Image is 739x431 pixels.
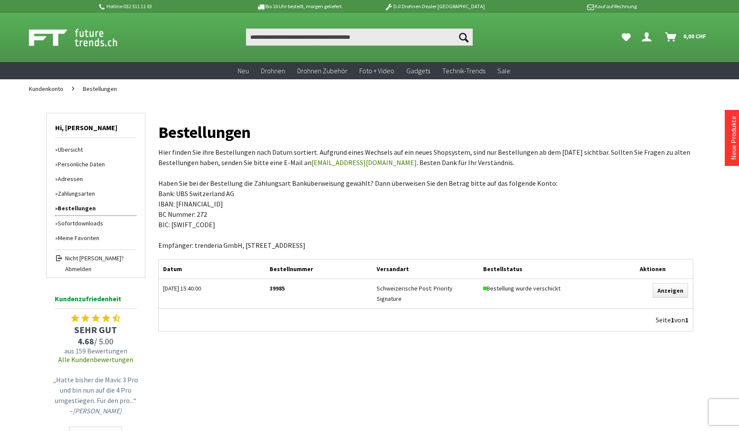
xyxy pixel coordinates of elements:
[377,283,475,304] div: Schweizerische Post: Priority Signature
[55,186,136,201] a: Zahlungsarten
[79,254,124,262] span: [PERSON_NAME]?
[65,265,136,273] span: Abmelden
[73,406,122,415] em: [PERSON_NAME]
[353,62,400,80] a: Foto + Video
[729,116,738,160] a: Neue Produkte
[232,62,255,80] a: Neu
[83,85,117,93] span: Bestellungen
[50,336,141,347] span: / 5.00
[656,313,689,327] div: Seite von
[491,62,516,80] a: Sale
[55,231,136,245] a: Meine Favoriten
[662,28,711,46] a: Warenkorb
[359,66,394,75] span: Foto + Video
[55,142,136,157] a: Übersicht
[159,259,266,278] div: Datum
[55,250,136,273] a: Nicht [PERSON_NAME]? Abmelden
[297,66,347,75] span: Drohnen Zubehör
[50,347,141,355] span: aus 159 Bewertungen
[638,28,658,46] a: Hi, Hannah - Dein Konto
[406,66,430,75] span: Gadgets
[685,315,689,324] span: 1
[158,147,693,250] p: Hier finden Sie ihre Bestellungen nach Datum sortiert. Aufgrund eines Wechsels auf ein neues Shop...
[261,66,285,75] span: Drohnen
[233,1,367,12] p: Bis 16 Uhr bestellt, morgen geliefert.
[436,62,491,80] a: Technik-Trends
[497,66,510,75] span: Sale
[55,293,137,309] span: Kundenzufriedenheit
[78,336,94,347] span: 4.68
[29,27,136,48] img: Shop Futuretrends - zur Startseite wechseln
[483,283,608,294] div: Bestellung wurde verschickt
[58,355,133,364] a: Alle Kundenbewertungen
[455,28,473,46] button: Suchen
[479,259,613,278] div: Bestellstatus
[55,113,136,138] span: Hi, [PERSON_NAME]
[617,28,635,46] a: Meine Favoriten
[502,1,637,12] p: Kauf auf Rechnung
[367,1,502,12] p: DJI Drohnen Dealer [GEOGRAPHIC_DATA]
[238,66,249,75] span: Neu
[55,172,136,186] a: Adressen
[270,283,368,294] div: 39985
[246,28,473,46] input: Produkt, Marke, Kategorie, EAN, Artikelnummer…
[442,66,485,75] span: Technik-Trends
[25,79,68,98] a: Kundenkonto
[163,283,261,294] div: [DATE] 15:40:00
[613,259,693,278] div: Aktionen
[653,283,688,298] a: Anzeigen
[400,62,436,80] a: Gadgets
[79,79,121,98] a: Bestellungen
[29,85,63,93] span: Kundenkonto
[98,1,233,12] p: Hotline 032 511 11 03
[265,259,372,278] div: Bestellnummer
[55,157,136,172] a: Persönliche Daten
[158,118,693,147] h1: Bestellungen
[55,201,136,216] a: Bestellungen
[65,254,78,262] span: Nicht
[55,216,136,231] a: Sofortdownloads
[50,324,141,336] span: SEHR GUT
[671,315,674,324] span: 1
[291,62,353,80] a: Drohnen Zubehör
[53,375,139,416] p: „Hatte bisher die Mavic 3 Pro und bin nun auf die 4 Pro umgestiegen. Für den pro...“ –
[311,158,417,167] a: [EMAIL_ADDRESS][DOMAIN_NAME]
[255,62,291,80] a: Drohnen
[372,259,479,278] div: Versandart
[683,29,706,43] span: 0,00 CHF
